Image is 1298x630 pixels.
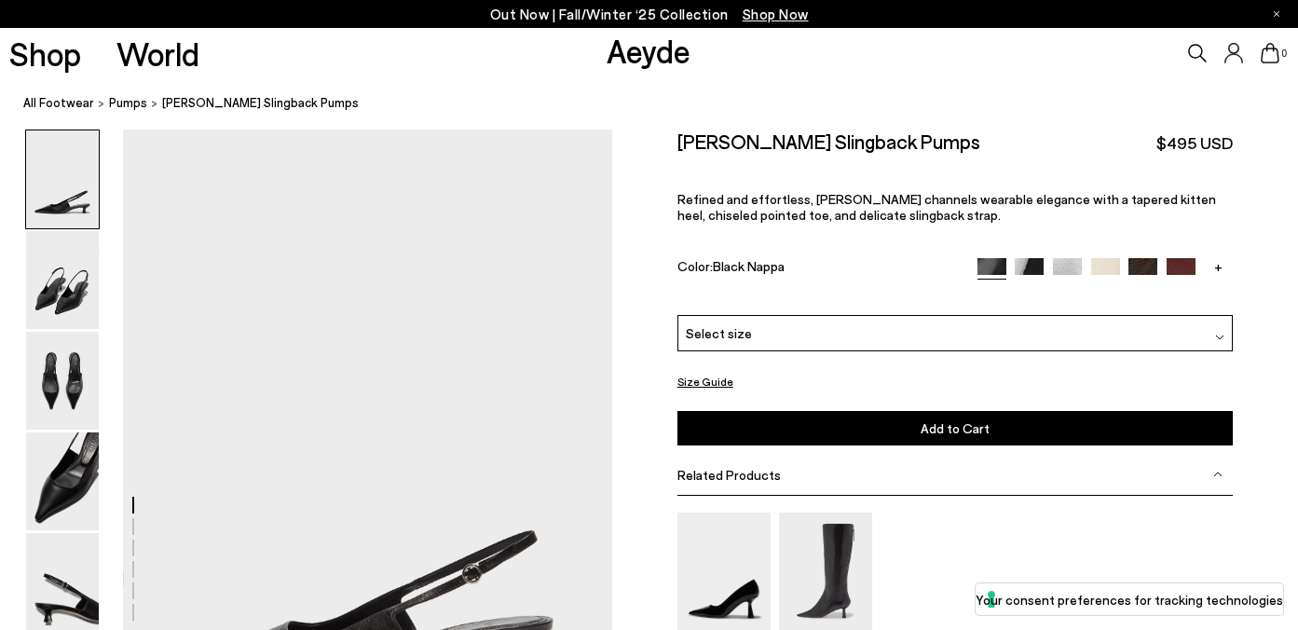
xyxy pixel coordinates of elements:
[713,258,785,274] span: Black Nappa
[743,6,809,22] span: Navigate to /collections/new-in
[1261,43,1279,63] a: 0
[1204,258,1233,275] a: +
[23,78,1298,130] nav: breadcrumb
[26,432,99,530] img: Catrina Slingback Pumps - Image 4
[109,95,147,110] span: pumps
[23,93,94,113] a: All Footwear
[677,258,960,280] div: Color:
[490,3,809,26] p: Out Now | Fall/Winter ‘25 Collection
[921,420,990,436] span: Add to Cart
[26,231,99,329] img: Catrina Slingback Pumps - Image 2
[116,37,199,70] a: World
[1213,470,1223,479] img: svg%3E
[677,467,781,483] span: Related Products
[1279,48,1289,59] span: 0
[677,130,980,153] h2: [PERSON_NAME] Slingback Pumps
[26,130,99,228] img: Catrina Slingback Pumps - Image 1
[976,590,1283,609] label: Your consent preferences for tracking technologies
[1156,131,1233,155] span: $495 USD
[162,93,359,113] span: [PERSON_NAME] Slingback Pumps
[686,323,752,343] span: Select size
[26,332,99,430] img: Catrina Slingback Pumps - Image 3
[607,31,690,70] a: Aeyde
[9,37,81,70] a: Shop
[677,191,1216,223] span: Refined and effortless, [PERSON_NAME] channels wearable elegance with a tapered kitten heel, chis...
[677,370,733,393] button: Size Guide
[976,583,1283,615] button: Your consent preferences for tracking technologies
[109,93,147,113] a: pumps
[677,411,1234,445] button: Add to Cart
[1215,333,1224,342] img: svg%3E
